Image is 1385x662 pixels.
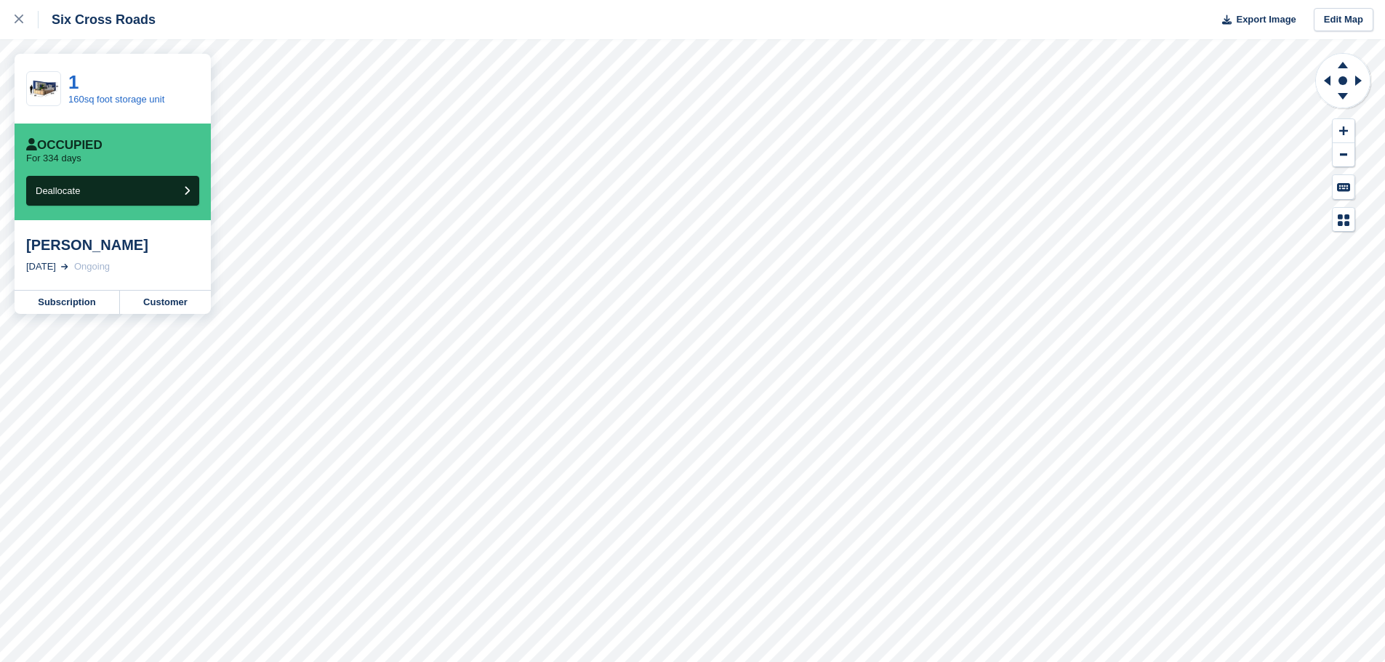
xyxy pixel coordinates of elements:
[1333,143,1354,167] button: Zoom Out
[61,264,68,270] img: arrow-right-light-icn-cde0832a797a2874e46488d9cf13f60e5c3a73dbe684e267c42b8395dfbc2abf.svg
[26,153,81,164] p: For 334 days
[26,236,199,254] div: [PERSON_NAME]
[68,94,164,105] a: 160sq foot storage unit
[36,185,80,196] span: Deallocate
[74,259,110,274] div: Ongoing
[26,138,103,153] div: Occupied
[26,259,56,274] div: [DATE]
[1333,119,1354,143] button: Zoom In
[1236,12,1296,27] span: Export Image
[26,176,199,206] button: Deallocate
[1333,175,1354,199] button: Keyboard Shortcuts
[27,76,60,102] img: 20-ft-container.jpg
[68,71,79,93] a: 1
[120,291,211,314] a: Customer
[1213,8,1296,32] button: Export Image
[39,11,156,28] div: Six Cross Roads
[1314,8,1373,32] a: Edit Map
[15,291,120,314] a: Subscription
[1333,208,1354,232] button: Map Legend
